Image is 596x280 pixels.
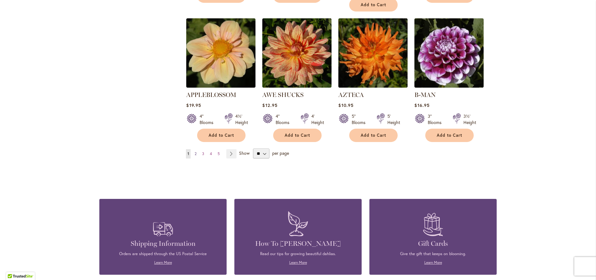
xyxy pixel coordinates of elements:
[311,113,324,126] div: 4' Height
[244,251,352,257] p: Read our tips for growing beautiful dahlias.
[186,91,236,99] a: APPLEBLOSSOM
[379,239,487,248] h4: Gift Cards
[154,260,172,265] a: Learn More
[195,151,196,156] span: 2
[262,91,304,99] a: AWE SHUCKS
[216,149,221,158] a: 5
[352,113,369,126] div: 5" Blooms
[201,149,206,158] a: 3
[276,113,293,126] div: 4" Blooms
[379,251,487,257] p: Give the gift that keeps on blooming.
[239,150,250,156] span: Show
[463,113,476,126] div: 3½' Height
[289,260,307,265] a: Learn More
[349,129,398,142] button: Add to Cart
[273,129,322,142] button: Add to Cart
[425,129,474,142] button: Add to Cart
[414,83,484,89] a: B-MAN
[197,129,246,142] button: Add to Cart
[285,133,310,138] span: Add to Cart
[235,113,248,126] div: 4½' Height
[208,149,214,158] a: 4
[272,150,289,156] span: per page
[262,18,332,88] img: AWE SHUCKS
[361,133,386,138] span: Add to Cart
[200,113,217,126] div: 4" Blooms
[186,83,255,89] a: APPLEBLOSSOM
[338,91,364,99] a: AZTECA
[109,239,217,248] h4: Shipping Information
[414,91,436,99] a: B-MAN
[414,18,484,88] img: B-MAN
[193,149,198,158] a: 2
[361,2,386,7] span: Add to Cart
[428,113,445,126] div: 3" Blooms
[262,102,277,108] span: $12.95
[338,18,408,88] img: AZTECA
[338,102,353,108] span: $10.95
[338,83,408,89] a: AZTECA
[387,113,400,126] div: 5' Height
[186,18,255,88] img: APPLEBLOSSOM
[244,239,352,248] h4: How To [PERSON_NAME]
[209,133,234,138] span: Add to Cart
[210,151,212,156] span: 4
[262,83,332,89] a: AWE SHUCKS
[202,151,204,156] span: 3
[5,258,22,275] iframe: Launch Accessibility Center
[109,251,217,257] p: Orders are shipped through the US Postal Service
[437,133,462,138] span: Add to Cart
[414,102,429,108] span: $16.95
[187,151,189,156] span: 1
[186,102,201,108] span: $19.95
[218,151,220,156] span: 5
[424,260,442,265] a: Learn More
